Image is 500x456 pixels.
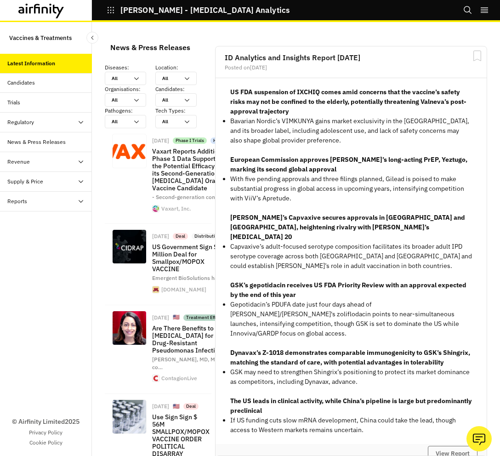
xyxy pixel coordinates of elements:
[230,88,466,115] strong: US FDA suspension of IXCHIQ comes amid concerns that the vaccine’s safety risks may not be confin...
[230,367,472,387] p: GSK may need to strengthen Shingrix’s positioning to protect its market dominance as competitors,...
[161,376,197,381] div: ContagionLive
[105,107,155,115] p: Pathogens :
[152,315,169,320] div: [DATE]
[161,287,206,292] div: [DOMAIN_NAME]
[105,128,211,224] a: [DATE]Phase I TrialsHuman TrialsDataVaxart Reports Additional Phase 1 Data Supporting the Potenti...
[152,356,224,370] span: [PERSON_NAME], MD, MHS, co …
[152,194,230,200] span: - Second-generation constru …
[155,85,206,93] p: Candidates :
[110,40,190,54] div: News & Press Releases
[225,65,477,70] div: Posted on [DATE]
[12,417,80,427] p: © Airfinity Limited 2025
[194,233,221,239] p: Distribution
[29,428,62,437] a: Privacy Policy
[152,274,228,281] span: Emergent BioSolutions has r …
[7,197,27,205] div: Reports
[7,138,66,146] div: News & Press Releases
[152,148,230,192] p: Vaxart Reports Additional Phase 1 Data Supporting the Potential Efficacy of its Second-Generation...
[7,177,43,186] div: Supply & Price
[152,404,169,409] div: [DATE]
[120,6,290,14] p: [PERSON_NAME] - [MEDICAL_DATA] Analytics
[7,98,20,107] div: Trials
[230,155,467,173] strong: European Commission approves [PERSON_NAME]’s long-acting PrEP, Yeztugo, marking its second global...
[230,116,472,145] p: Bavarian Nordic’s VIMKUNYA gains market exclusivity in the [GEOGRAPHIC_DATA], and its broader lab...
[7,59,55,68] div: Latest Information
[176,137,204,144] p: Phase I Trials
[105,224,211,305] a: [DATE]DealDistributionFinancesUS Government Sign $ 56 Million Deal for Smallpox/MOPOX VACCINEEmer...
[186,314,239,321] p: Treatment Effectiveness
[225,54,477,61] h2: ID Analytics and Insights Report [DATE]
[86,32,98,44] button: Close Sidebar
[466,426,492,451] button: Ask our analysts
[29,439,62,447] a: Cookie Policy
[230,174,472,203] p: With five pending approvals and three filings planned, Gilead is poised to make substantial progr...
[472,50,483,62] svg: Bookmark Report
[152,243,230,273] p: US Government Sign $ 56 Million Deal for Smallpox/MOPOX VACCINE
[186,403,196,410] p: Deal
[153,205,159,212] img: favicon.ico
[105,63,155,72] p: Diseases :
[230,300,472,338] p: Gepotidacin’s PDUFA date just four days ahead of [PERSON_NAME]/[PERSON_NAME]'s zoliflodacin point...
[176,233,185,239] p: Deal
[155,107,206,115] p: Tech Types :
[230,242,472,271] p: Capvaxive’s adult-focused serotype composition facilitates its broader adult IPD serotype coverag...
[113,400,146,433] img: shutterstock_488556421.jpg
[230,213,465,241] strong: [PERSON_NAME]’s Capvaxive secures approvals in [GEOGRAPHIC_DATA] and [GEOGRAPHIC_DATA], heighteni...
[173,313,180,321] p: 🇺🇸
[161,206,191,211] div: Vaxart, Inc.
[230,281,466,299] strong: GSK’s gepotidacin receives US FDA Priority Review with an approval expected by the end of this year
[7,158,30,166] div: Revenue
[463,2,472,18] button: Search
[7,79,35,87] div: Candidates
[153,286,159,293] img: favicon.ico
[105,305,211,394] a: [DATE]🇺🇸Treatment EffectivenessAre There Benefits to [MEDICAL_DATA] for Drug-Resistant Pseudomona...
[173,403,180,410] p: 🇺🇸
[153,375,159,382] img: favicon.ico
[113,134,146,168] img: aedaf06c-26f8-482c-ac72-39774eab2c35
[230,416,472,435] p: If US funding cuts slow mRNA development, China could take the lead, though access to Western mar...
[7,118,34,126] div: Regulatory
[152,234,169,239] div: [DATE]
[152,138,169,143] div: [DATE]
[230,348,470,366] strong: Dynavax’s Z-1018 demonstrates comparable immunogenicity to GSK’s Shingrix, matching the standard ...
[107,2,290,18] button: [PERSON_NAME] - [MEDICAL_DATA] Analytics
[113,230,146,263] img: cidrap-og-image.jpg
[9,29,72,46] p: Vaccines & Treatments
[152,325,230,354] p: Are There Benefits to [MEDICAL_DATA] for Drug-Resistant Pseudomonas Infections?
[155,63,206,72] p: Location :
[105,85,155,93] p: Organisations :
[230,397,472,415] strong: The US leads in clinical activity, while China’s pipeline is large but predominantly preclinical
[113,311,146,345] img: f8177ebfb506fe4d7dc8229b01eb67f1eefd8072-500x500.jpg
